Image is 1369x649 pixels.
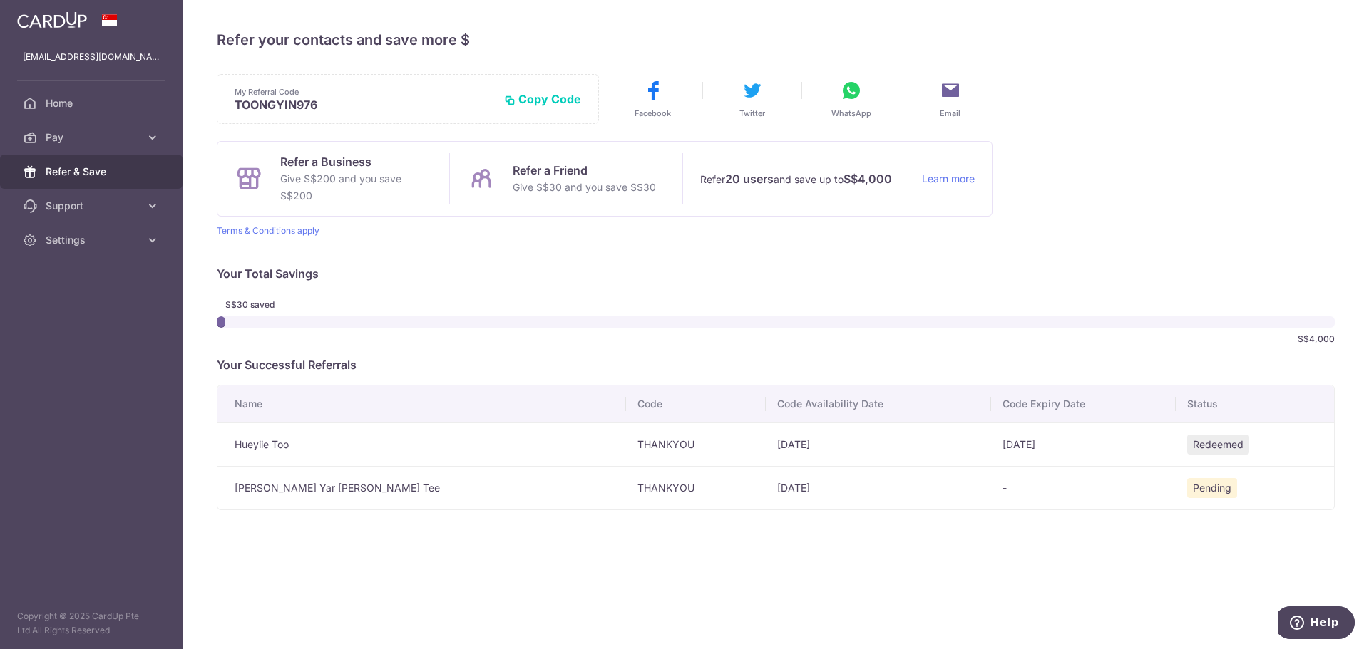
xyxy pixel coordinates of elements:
[635,108,671,119] span: Facebook
[280,170,432,204] p: Give S$200 and you save S$200
[725,170,774,187] strong: 20 users
[217,225,319,236] a: Terms & Conditions apply
[1176,385,1334,422] th: Status
[991,466,1176,509] td: -
[217,422,626,466] td: Hueyiie Too
[225,299,299,311] span: S$30 saved
[809,79,893,119] button: WhatsApp
[739,108,765,119] span: Twitter
[23,50,160,64] p: [EMAIL_ADDRESS][DOMAIN_NAME]
[217,28,1335,51] h4: Refer your contacts and save more $
[235,86,493,98] p: My Referral Code
[46,130,140,145] span: Pay
[1187,435,1249,455] span: Redeemed
[940,108,960,119] span: Email
[46,199,140,213] span: Support
[766,422,991,466] td: [DATE]
[1278,606,1355,642] iframe: Opens a widget where you can find more information
[217,466,626,509] td: [PERSON_NAME] Yar [PERSON_NAME] Tee
[1298,333,1335,345] span: S$4,000
[626,466,766,509] td: THANKYOU
[32,10,61,23] span: Help
[611,79,695,119] button: Facebook
[217,265,1335,282] p: Your Total Savings
[844,170,892,187] strong: S$4,000
[908,79,993,119] button: Email
[17,11,87,28] img: CardUp
[991,385,1176,422] th: Code Expiry Date
[513,179,656,196] p: Give S$30 and you save S$30
[46,96,140,110] span: Home
[991,422,1176,466] td: [DATE]
[710,79,794,119] button: Twitter
[700,170,911,188] p: Refer and save up to
[1187,478,1237,498] span: Pending
[46,165,140,179] span: Refer & Save
[626,385,766,422] th: Code
[766,466,991,509] td: [DATE]
[766,385,991,422] th: Code Availability Date
[235,98,493,112] p: TOONGYIN976
[217,385,626,422] th: Name
[217,356,1335,373] p: Your Successful Referrals
[626,422,766,466] td: THANKYOU
[46,233,140,247] span: Settings
[513,162,656,179] p: Refer a Friend
[504,92,581,106] button: Copy Code
[280,153,432,170] p: Refer a Business
[831,108,871,119] span: WhatsApp
[922,170,975,188] a: Learn more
